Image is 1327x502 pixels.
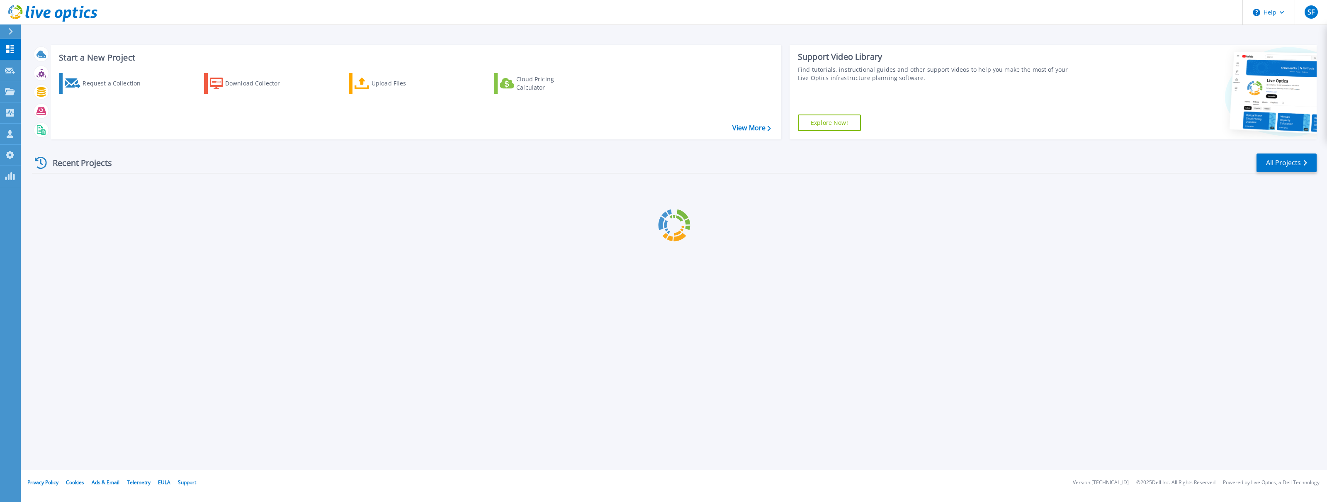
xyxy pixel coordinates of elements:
div: Request a Collection [83,75,149,92]
a: Download Collector [204,73,297,94]
h3: Start a New Project [59,53,770,62]
a: All Projects [1257,154,1317,172]
a: Explore Now! [798,115,861,131]
a: Cookies [66,479,84,486]
div: Cloud Pricing Calculator [516,75,583,92]
a: Privacy Policy [27,479,58,486]
a: EULA [158,479,170,486]
div: Support Video Library [798,51,1072,62]
div: Download Collector [225,75,292,92]
a: Telemetry [127,479,151,486]
li: Version: [TECHNICAL_ID] [1073,480,1129,485]
a: Upload Files [349,73,441,94]
span: SF [1308,9,1315,15]
div: Upload Files [372,75,438,92]
div: Find tutorials, instructional guides and other support videos to help you make the most of your L... [798,66,1072,82]
a: Ads & Email [92,479,119,486]
a: Request a Collection [59,73,151,94]
div: Recent Projects [32,153,123,173]
li: Powered by Live Optics, a Dell Technology [1223,480,1320,485]
a: Support [178,479,196,486]
a: View More [732,124,771,132]
a: Cloud Pricing Calculator [494,73,586,94]
li: © 2025 Dell Inc. All Rights Reserved [1136,480,1215,485]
